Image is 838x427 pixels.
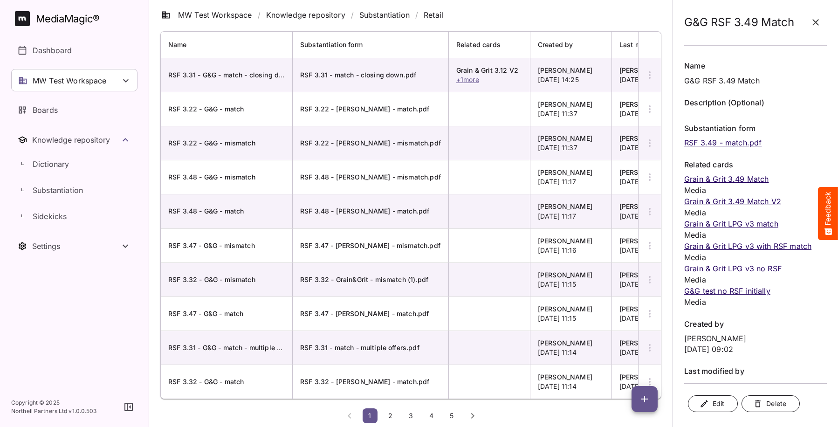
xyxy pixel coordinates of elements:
[612,92,694,126] td: [DATE] 11:38
[619,168,674,176] span: [PERSON_NAME]
[619,39,685,50] span: Last modified by
[701,398,724,410] span: Edit
[612,365,694,399] td: [DATE] 11:15
[530,160,612,194] td: [DATE] 11:17
[619,271,674,279] span: [PERSON_NAME]
[33,185,83,196] p: Substantiation
[41,137,120,146] span: Like something or not?
[538,202,592,210] span: [PERSON_NAME]
[11,235,137,257] button: Toggle Settings
[445,408,460,423] button: Page 5
[300,241,440,249] span: RSF 3.47 - [PERSON_NAME] - mismatch.pdf
[538,271,592,279] span: [PERSON_NAME]
[612,229,694,263] td: [DATE] 11:17
[530,331,612,365] td: [DATE] 11:14
[447,412,457,420] span: 5
[619,202,674,210] span: [PERSON_NAME]
[684,196,827,207] p: Grain & Grit 3.49 Match V2
[538,168,592,176] span: [PERSON_NAME]
[32,241,120,251] div: Settings
[386,412,395,420] span: 2
[538,134,592,142] span: [PERSON_NAME]
[530,126,612,160] td: [DATE] 11:37
[684,319,827,355] div: [PERSON_NAME] [DATE] 09:02
[684,252,827,263] p: Media
[684,366,827,402] div: [PERSON_NAME] [DATE] 09:08
[11,129,137,229] nav: Knowledge repository
[538,373,592,381] span: [PERSON_NAME]
[300,105,429,113] span: RSF 3.22 - [PERSON_NAME] - match.pdf
[530,365,612,399] td: [DATE] 11:14
[404,408,419,423] button: Page 3
[415,9,418,21] span: /
[742,395,800,413] button: Delete
[168,139,255,147] span: RSF 3.22 - G&G - mismatch
[619,100,674,108] span: [PERSON_NAME]
[818,187,838,240] button: Feedback
[684,173,827,185] p: Grain & Grit 3.49 Match
[684,274,827,285] p: Media
[456,76,479,83] span: + 1 more
[33,75,107,86] p: MW Test Workspace
[168,39,199,50] span: Name
[33,104,58,116] p: Boards
[11,399,97,407] p: Copyright © 2025
[33,45,72,56] p: Dashboard
[538,39,585,50] span: Created by
[168,207,244,215] span: RSF 3.48 - G&G - match
[684,366,827,377] label: Last modified by
[168,310,243,317] span: RSF 3.47 - G&G - match
[42,60,126,70] span: Tell us what you think
[684,75,760,86] p: G&G RSF 3.49 Match
[684,16,794,29] h2: G&G RSF 3.49 Match
[530,229,612,263] td: [DATE] 11:16
[612,126,694,160] td: [DATE] 11:38
[41,160,90,169] span: I have an idea
[538,339,592,347] span: [PERSON_NAME]
[300,207,429,215] span: RSF 3.48 - [PERSON_NAME] - match.pdf
[755,398,786,410] span: Delete
[530,92,612,126] td: [DATE] 11:37
[351,9,354,21] span: /
[300,173,441,181] span: RSF 3.48 - [PERSON_NAME] - mismatch.pdf
[300,275,428,283] span: RSF 3.32 - Grain&Grit - mismatch (1).pdf
[168,105,244,113] span: RSF 3.22 - G&G - match
[684,285,827,296] p: G&G test no RSF initially
[168,275,255,283] span: RSF 3.32 - G&G - mismatch
[449,32,530,58] th: Related cards
[293,32,449,58] th: Substantiation form
[688,395,738,413] button: Edit
[538,305,592,313] span: [PERSON_NAME]
[684,138,762,147] a: RSF 3.49 - match.pdf
[29,113,139,120] span: What kind of feedback do you have?
[612,297,694,331] td: [DATE] 11:16
[11,39,137,62] a: Dashboard
[684,207,827,218] p: Media
[11,99,137,121] a: Boards
[41,73,93,81] span: Want to discuss?
[32,135,120,145] div: Knowledge repository
[619,305,674,313] span: [PERSON_NAME]
[300,71,416,79] span: RSF 3.31 - match - closing down.pdf
[684,263,827,274] p: Grain & Grit LPG v3 no RSF
[168,71,292,79] span: RSF 3.31 - G&G - match - closing down
[168,344,295,351] span: RSF 3.31 - G&G - match - multiple offers
[538,66,592,74] span: [PERSON_NAME]
[530,297,612,331] td: [DATE] 11:15
[424,408,439,423] button: Page 4
[36,11,100,27] div: MediaMagic ®
[406,412,416,420] span: 3
[11,407,97,415] p: Northell Partners Ltd v 1.0.0.503
[684,159,827,170] label: Related cards
[266,9,345,21] a: Knowledge repository
[612,263,694,297] td: [DATE] 11:16
[530,263,612,297] td: [DATE] 11:15
[359,9,410,21] a: Substantiation
[33,211,67,222] p: Sidekicks
[612,331,694,365] td: [DATE] 11:15
[619,339,674,347] span: [PERSON_NAME]
[684,97,827,108] label: Description (Optional)
[11,179,137,201] a: Substantiation
[168,378,244,386] span: RSF 3.32 - G&G - match
[684,218,827,229] p: Grain & Grit LPG v3 match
